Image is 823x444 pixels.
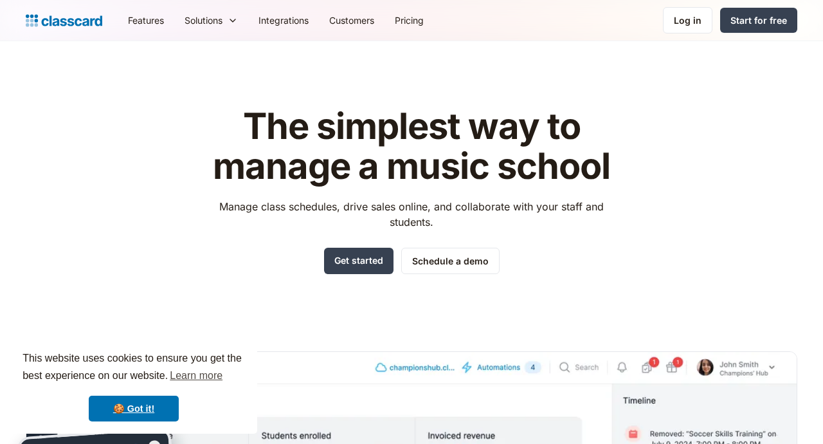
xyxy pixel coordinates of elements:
a: Get started [324,248,393,274]
a: Customers [319,6,384,35]
a: Pricing [384,6,434,35]
a: learn more about cookies [168,366,224,385]
div: Log in [674,14,701,27]
div: cookieconsent [10,338,257,434]
p: Manage class schedules, drive sales online, and collaborate with your staff and students. [208,199,616,230]
a: Schedule a demo [401,248,500,274]
a: dismiss cookie message [89,396,179,421]
a: Log in [663,7,712,33]
div: Start for free [730,14,787,27]
a: Features [118,6,174,35]
div: Solutions [185,14,222,27]
a: Start for free [720,8,797,33]
h1: The simplest way to manage a music school [208,107,616,186]
a: home [26,12,102,30]
a: Integrations [248,6,319,35]
span: This website uses cookies to ensure you get the best experience on our website. [23,351,245,385]
div: Solutions [174,6,248,35]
